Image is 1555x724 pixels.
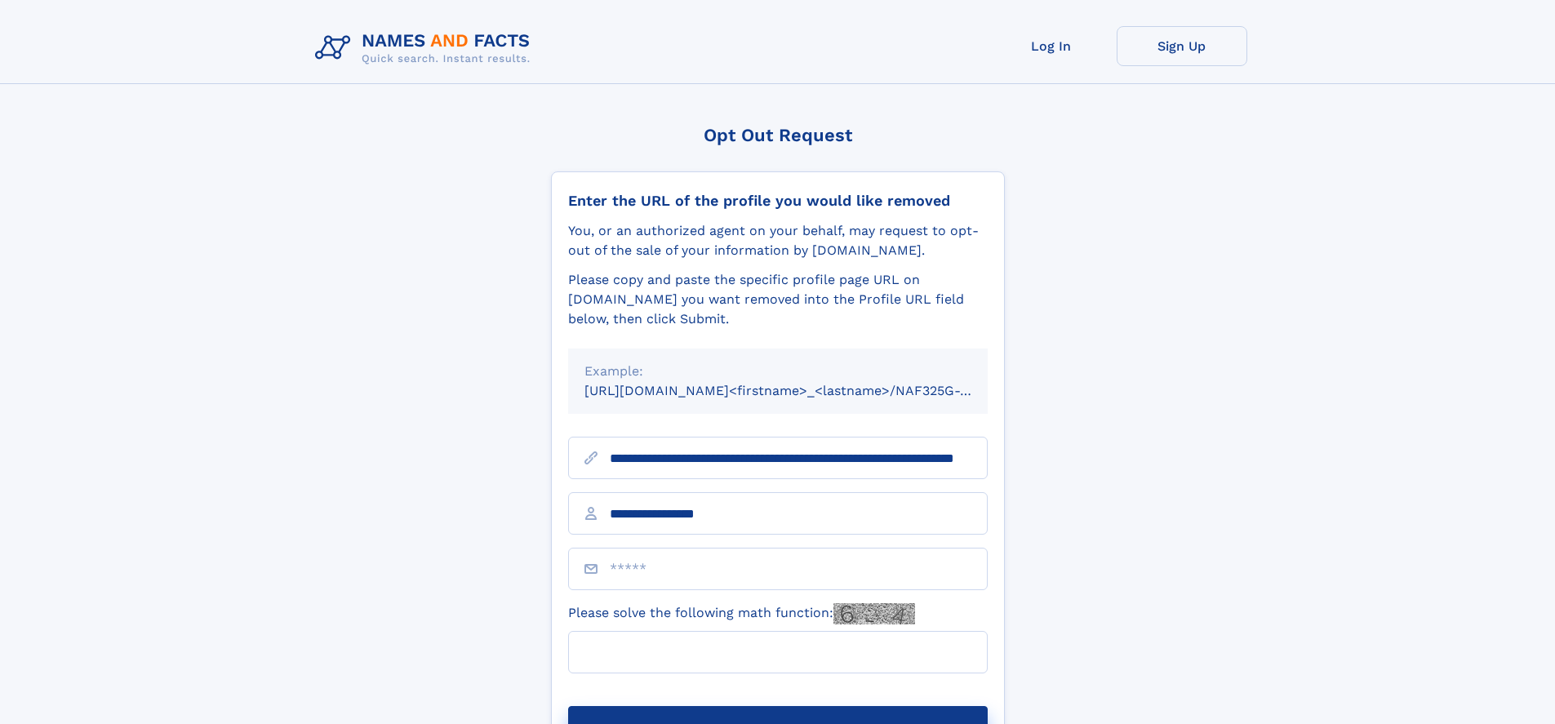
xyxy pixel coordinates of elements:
[568,221,988,260] div: You, or an authorized agent on your behalf, may request to opt-out of the sale of your informatio...
[986,26,1117,66] a: Log In
[584,383,1019,398] small: [URL][DOMAIN_NAME]<firstname>_<lastname>/NAF325G-xxxxxxxx
[1117,26,1247,66] a: Sign Up
[584,362,971,381] div: Example:
[568,192,988,210] div: Enter the URL of the profile you would like removed
[568,270,988,329] div: Please copy and paste the specific profile page URL on [DOMAIN_NAME] you want removed into the Pr...
[568,603,915,624] label: Please solve the following math function:
[309,26,544,70] img: Logo Names and Facts
[551,125,1005,145] div: Opt Out Request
